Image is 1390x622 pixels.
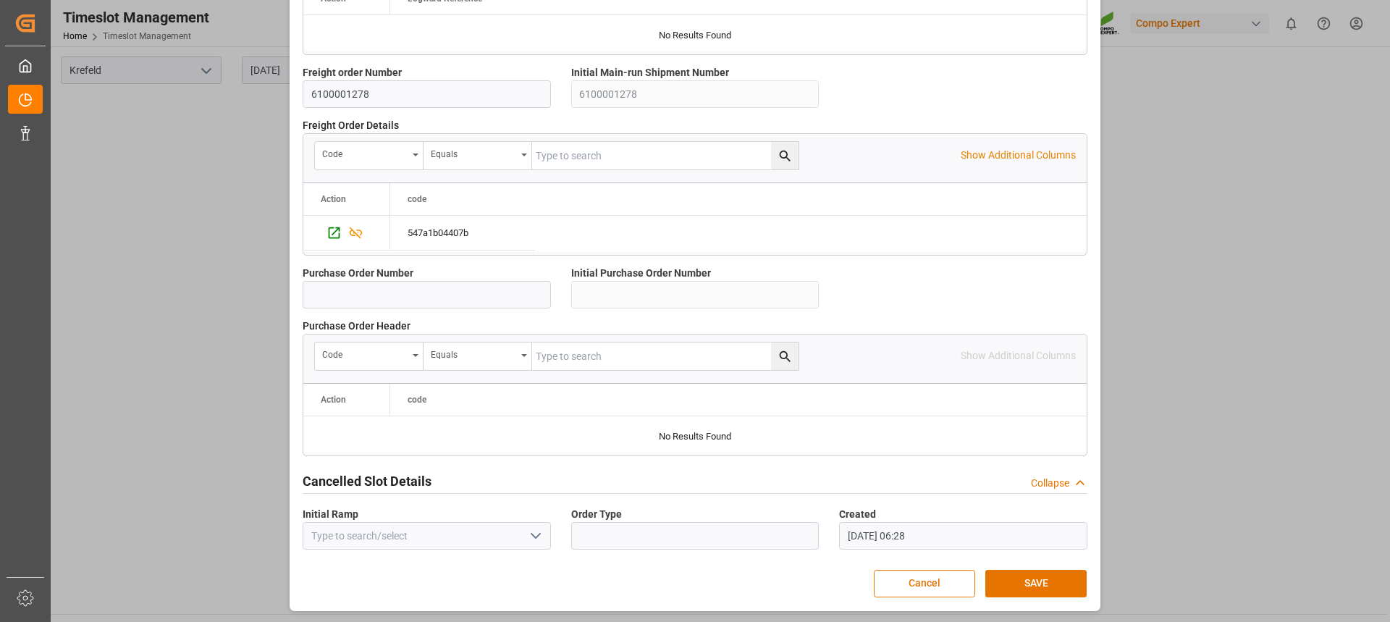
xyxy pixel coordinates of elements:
[771,142,799,169] button: search button
[408,194,426,204] span: code
[874,570,975,597] button: Cancel
[315,342,424,370] button: open menu
[839,522,1087,550] input: DD.MM.YYYY HH:MM
[303,471,431,491] h2: Cancelled Slot Details
[303,266,413,281] span: Purchase Order Number
[771,342,799,370] button: search button
[532,142,799,169] input: Type to search
[532,342,799,370] input: Type to search
[985,570,1087,597] button: SAVE
[303,522,551,550] input: Type to search/select
[303,216,390,251] div: Press SPACE to select this row.
[431,144,516,161] div: Equals
[315,142,424,169] button: open menu
[839,507,876,522] span: Created
[571,65,729,80] span: Initial Main-run Shipment Number
[303,319,410,334] span: Purchase Order Header
[408,395,426,405] span: code
[1031,476,1069,491] div: Collapse
[390,216,535,250] div: 547a1b04407b
[961,148,1076,163] p: Show Additional Columns
[571,507,622,522] span: Order Type
[322,144,408,161] div: code
[571,266,711,281] span: Initial Purchase Order Number
[321,194,346,204] div: Action
[303,118,399,133] span: Freight Order Details
[322,345,408,361] div: code
[303,507,358,522] span: Initial Ramp
[321,395,346,405] div: Action
[303,65,402,80] span: Freight order Number
[424,342,532,370] button: open menu
[431,345,516,361] div: Equals
[523,525,545,547] button: open menu
[390,216,535,251] div: Press SPACE to select this row.
[424,142,532,169] button: open menu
